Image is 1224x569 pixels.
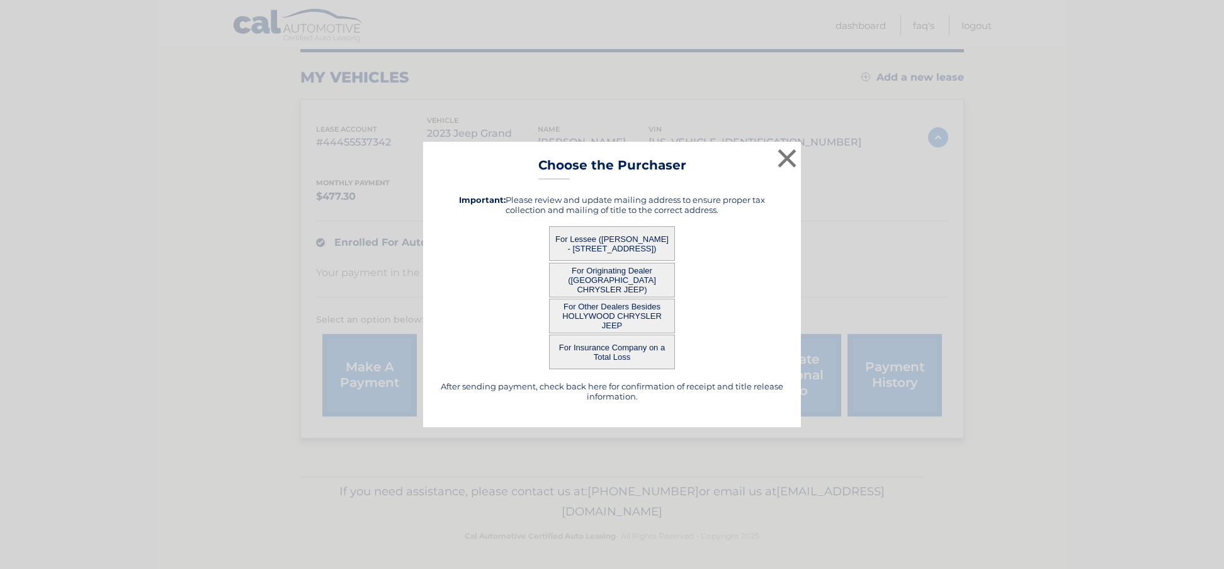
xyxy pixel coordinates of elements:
[549,263,675,297] button: For Originating Dealer ([GEOGRAPHIC_DATA] CHRYSLER JEEP)
[774,146,800,171] button: ×
[549,299,675,333] button: For Other Dealers Besides HOLLYWOOD CHRYSLER JEEP
[538,158,686,180] h3: Choose the Purchaser
[459,195,506,205] strong: Important:
[549,335,675,369] button: For Insurance Company on a Total Loss
[439,381,785,401] h5: After sending payment, check back here for confirmation of receipt and title release information.
[439,195,785,215] h5: Please review and update mailing address to ensure proper tax collection and mailing of title to ...
[549,226,675,261] button: For Lessee ([PERSON_NAME] - [STREET_ADDRESS])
